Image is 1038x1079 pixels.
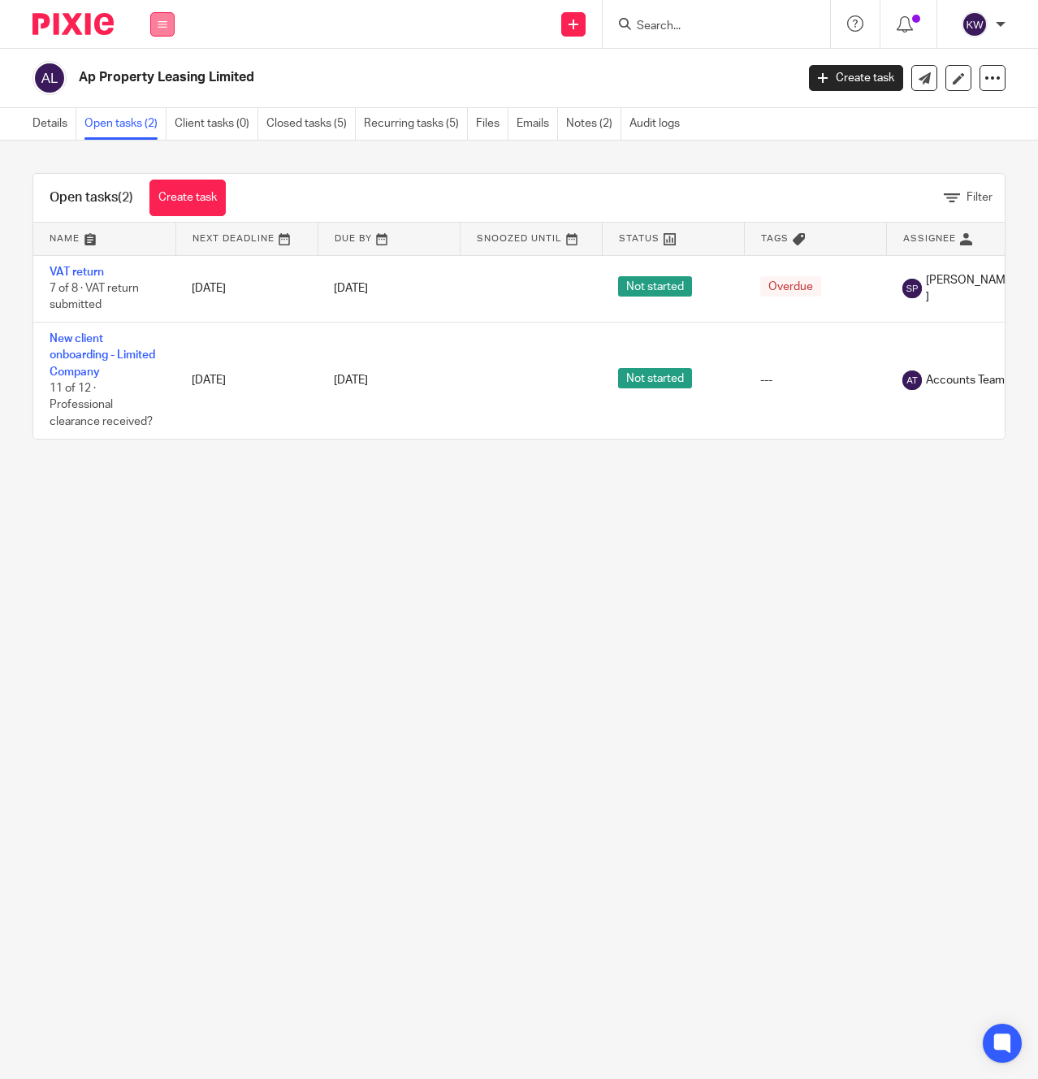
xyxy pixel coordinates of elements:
span: Not started [618,276,692,297]
a: Files [476,108,508,140]
td: [DATE] [175,255,318,322]
h1: Open tasks [50,189,133,206]
img: svg%3E [902,370,922,390]
span: (2) [118,191,133,204]
span: Overdue [760,276,821,297]
a: Emails [517,108,558,140]
span: Not started [618,368,692,388]
a: Create task [149,180,226,216]
input: Search [635,19,781,34]
span: [DATE] [334,283,368,294]
img: Pixie [32,13,114,35]
a: New client onboarding - Limited Company [50,333,155,378]
a: Notes (2) [566,108,621,140]
img: svg%3E [962,11,988,37]
a: Audit logs [629,108,688,140]
img: svg%3E [902,279,922,298]
td: [DATE] [175,322,318,438]
span: Accounts Team [926,372,1005,388]
a: Recurring tasks (5) [364,108,468,140]
span: 11 of 12 · Professional clearance received? [50,383,153,427]
a: Closed tasks (5) [266,108,356,140]
span: [DATE] [334,375,368,386]
a: Create task [809,65,903,91]
a: VAT return [50,266,104,278]
h2: Ap Property Leasing Limited [79,69,643,86]
a: Details [32,108,76,140]
div: --- [760,372,870,388]
span: Status [619,234,660,243]
span: Filter [967,192,993,203]
a: Client tasks (0) [175,108,258,140]
img: svg%3E [32,61,67,95]
span: [PERSON_NAME] [926,272,1012,305]
a: Open tasks (2) [84,108,167,140]
span: Tags [761,234,789,243]
span: 7 of 8 · VAT return submitted [50,283,139,311]
span: Snoozed Until [477,234,562,243]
